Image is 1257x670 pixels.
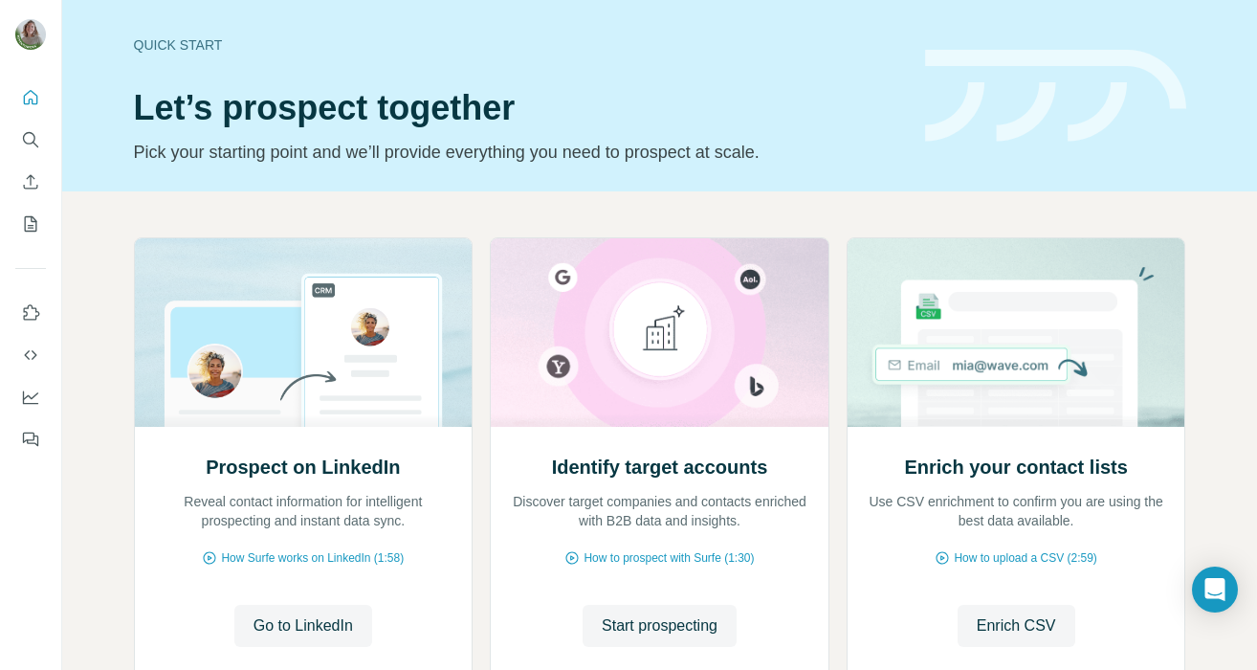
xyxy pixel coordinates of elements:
[221,549,404,567] span: How Surfe works on LinkedIn (1:58)
[134,89,902,127] h1: Let’s prospect together
[904,454,1127,480] h2: Enrich your contact lists
[154,492,453,530] p: Reveal contact information for intelligent prospecting and instant data sync.
[15,165,46,199] button: Enrich CSV
[584,549,754,567] span: How to prospect with Surfe (1:30)
[15,123,46,157] button: Search
[15,80,46,115] button: Quick start
[206,454,400,480] h2: Prospect on LinkedIn
[134,35,902,55] div: Quick start
[15,338,46,372] button: Use Surfe API
[15,19,46,50] img: Avatar
[134,238,474,427] img: Prospect on LinkedIn
[15,380,46,414] button: Dashboard
[510,492,809,530] p: Discover target companies and contacts enriched with B2B data and insights.
[602,614,717,637] span: Start prospecting
[134,139,902,166] p: Pick your starting point and we’ll provide everything you need to prospect at scale.
[977,614,1056,637] span: Enrich CSV
[15,422,46,457] button: Feedback
[954,549,1096,567] span: How to upload a CSV (2:59)
[15,296,46,330] button: Use Surfe on LinkedIn
[958,605,1075,647] button: Enrich CSV
[847,238,1186,427] img: Enrich your contact lists
[254,614,353,637] span: Go to LinkedIn
[867,492,1166,530] p: Use CSV enrichment to confirm you are using the best data available.
[552,454,768,480] h2: Identify target accounts
[583,605,737,647] button: Start prospecting
[490,238,829,427] img: Identify target accounts
[15,207,46,241] button: My lists
[234,605,372,647] button: Go to LinkedIn
[1192,567,1238,613] div: Open Intercom Messenger
[925,50,1186,143] img: banner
